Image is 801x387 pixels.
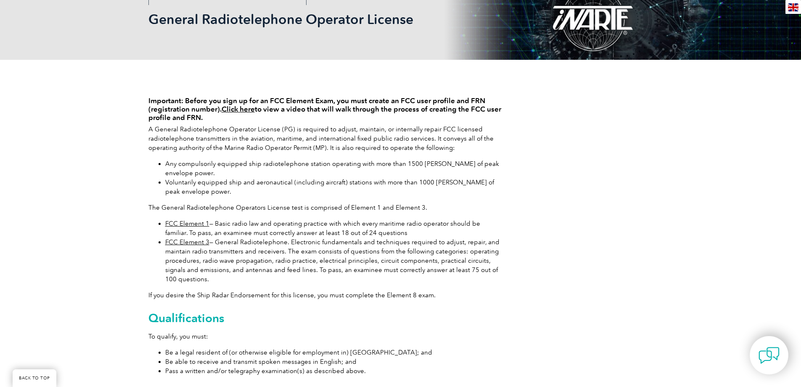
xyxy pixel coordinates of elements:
a: Click here [222,105,255,113]
li: Be able to receive and transmit spoken messages in English; and [165,357,502,366]
li: — Basic radio law and operating practice with which every maritime radio operator should be famil... [165,219,502,238]
a: BACK TO TOP [13,369,56,387]
li: — General Radiotelephone. Electronic fundamentals and techniques required to adjust, repair, and ... [165,238,502,284]
h2: Qualifications [148,311,502,325]
p: To qualify, you must: [148,332,502,341]
h4: Important: Before you sign up for an FCC Element Exam, you must create an FCC user profile and FR... [148,96,502,122]
p: The General Radiotelephone Operators License test is comprised of Element 1 and Element 3. [148,203,502,212]
img: en [788,3,798,11]
li: Pass a written and/or telegraphy examination(s) as described above. [165,366,502,376]
p: A General Radiotelephone Operator License (PG) is required to adjust, maintain, or internally rep... [148,125,502,152]
p: If you desire the Ship Radar Endorsement for this license, you must complete the Element 8 exam. [148,291,502,300]
a: FCC Element 3 [165,238,209,246]
li: Voluntarily equipped ship and aeronautical (including aircraft) stations with more than 1000 [PER... [165,178,502,196]
h2: General Radiotelephone Operator License [148,13,502,26]
a: FCC Element 1 [165,220,209,227]
li: Be a legal resident of (or otherwise eligible for employment in) [GEOGRAPHIC_DATA]; and [165,348,502,357]
img: contact-chat.png [759,345,780,366]
li: Any compulsorily equipped ship radiotelephone station operating with more than 1500 [PERSON_NAME]... [165,159,502,178]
